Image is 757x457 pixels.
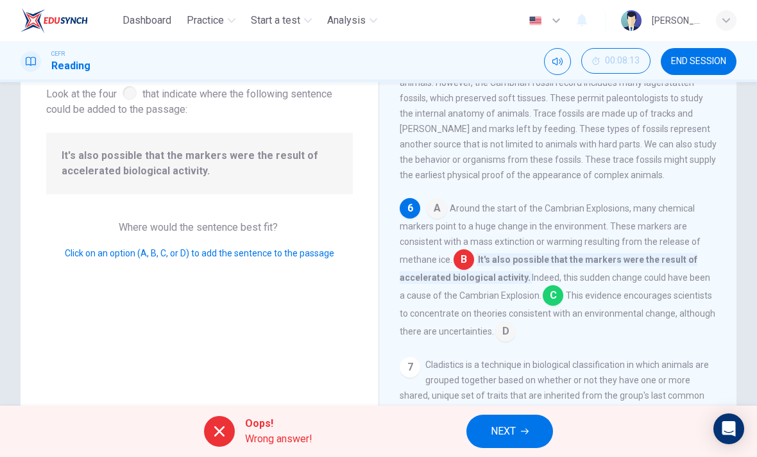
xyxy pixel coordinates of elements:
button: NEXT [466,415,553,448]
div: 6 [400,198,420,219]
span: This evidence encourages scientists to concentrate on theories consistent with an environmental c... [400,290,715,337]
img: en [527,16,543,26]
span: Where would the sentence best fit? [119,221,280,233]
span: D [495,321,516,342]
h1: Reading [51,58,90,74]
button: Start a test [246,9,317,32]
span: Click on an option (A, B, C, or D) to add the sentence to the passage [65,248,334,258]
span: Oops! [245,416,312,431]
span: B [454,249,474,270]
div: Open Intercom Messenger [713,413,744,444]
span: It's also possible that the markers were the result of accelerated biological activity. [62,148,337,179]
span: Wrong answer! [245,431,312,447]
div: [PERSON_NAME] A/P [PERSON_NAME] [652,13,701,28]
div: 7 [400,357,420,378]
span: Dashboard [123,13,171,28]
span: It's also possible that the markers were the result of accelerated biological activity. [400,253,697,284]
span: C [543,285,563,306]
div: Hide [581,48,651,75]
span: Practice [187,13,224,28]
button: END SESSION [661,48,736,75]
span: END SESSION [671,56,726,67]
span: NEXT [491,422,516,440]
button: Analysis [322,9,382,32]
button: Practice [182,9,241,32]
span: Start a test [251,13,300,28]
span: 00:08:13 [605,56,640,66]
button: 00:08:13 [581,48,651,74]
div: Mute [544,48,571,75]
span: A [427,198,447,219]
span: Around the start of the Cambrian Explosions, many chemical markers point to a huge change in the ... [400,203,701,265]
span: Analysis [327,13,366,28]
button: Dashboard [117,9,176,32]
span: Look at the four that indicate where the following sentence could be added to the passage: [46,83,353,117]
img: Profile picture [621,10,642,31]
a: EduSynch logo [21,8,117,33]
img: EduSynch logo [21,8,88,33]
span: Indeed, this sudden change could have been a cause of the Cambrian Explosion. [400,272,710,301]
span: CEFR [51,49,65,58]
